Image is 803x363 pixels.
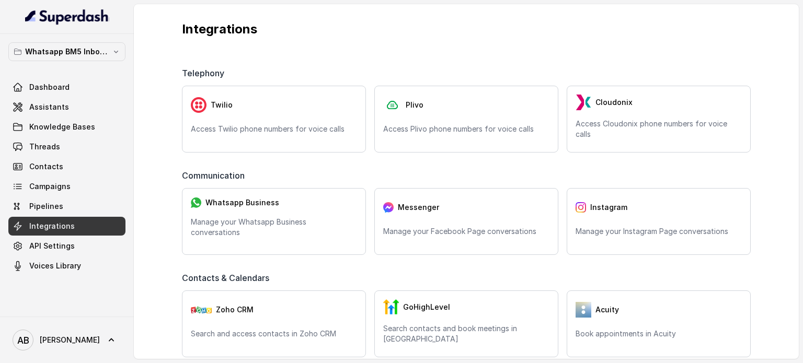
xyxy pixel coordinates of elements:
[29,122,95,132] span: Knowledge Bases
[383,124,549,134] p: Access Plivo phone numbers for voice calls
[191,124,357,134] p: Access Twilio phone numbers for voice calls
[8,42,125,61] button: Whatsapp BM5 Inbound
[383,323,549,344] p: Search contacts and book meetings in [GEOGRAPHIC_DATA]
[576,226,742,237] p: Manage your Instagram Page conversations
[595,305,619,315] span: Acuity
[29,142,60,152] span: Threads
[576,202,586,213] img: instagram.04eb0078a085f83fc525.png
[8,237,125,255] a: API Settings
[8,217,125,236] a: Integrations
[191,329,357,339] p: Search and access contacts in Zoho CRM
[211,100,233,110] span: Twilio
[595,97,633,108] span: Cloudonix
[576,119,742,139] p: Access Cloudonix phone numbers for voice calls
[191,197,201,208] img: whatsapp.f50b2aaae0bd8934e9105e63dc750668.svg
[29,241,75,251] span: API Settings
[182,169,249,182] span: Communication
[182,21,751,38] p: Integrations
[29,181,71,192] span: Campaigns
[191,97,207,113] img: twilio.7c09a4f4c219fa09ad352260b0a8157b.svg
[383,97,401,113] img: plivo.d3d850b57a745af99832d897a96997ac.svg
[191,306,212,313] img: zohoCRM.b78897e9cd59d39d120b21c64f7c2b3a.svg
[383,226,549,237] p: Manage your Facebook Page conversations
[383,202,394,213] img: messenger.2e14a0163066c29f9ca216c7989aa592.svg
[8,98,125,116] a: Assistants
[29,261,81,271] span: Voices Library
[576,329,742,339] p: Book appointments in Acuity
[191,217,357,238] p: Manage your Whatsapp Business conversations
[8,137,125,156] a: Threads
[25,8,109,25] img: light.svg
[205,197,279,208] span: Whatsapp Business
[8,118,125,136] a: Knowledge Bases
[8,256,125,275] a: Voices Library
[576,95,591,110] img: LzEnlUgADIwsuYwsTIxNLkxQDEyBEgDTDZAMjs1Qgy9jUyMTMxBzEB8uASKBKLgDqFxF08kI1lQAAAABJRU5ErkJggg==
[8,78,125,97] a: Dashboard
[8,177,125,196] a: Campaigns
[8,197,125,216] a: Pipelines
[29,221,75,231] span: Integrations
[406,100,423,110] span: Plivo
[29,102,69,112] span: Assistants
[29,201,63,212] span: Pipelines
[25,45,109,58] p: Whatsapp BM5 Inbound
[8,157,125,176] a: Contacts
[8,325,125,355] a: [PERSON_NAME]
[590,202,627,213] span: Instagram
[182,272,273,284] span: Contacts & Calendars
[182,67,228,79] span: Telephony
[403,302,450,312] span: GoHighLevel
[576,302,591,318] img: 5vvjV8cQY1AVHSZc2N7qU9QabzYIM+zpgiA0bbq9KFoni1IQNE8dHPp0leJjYW31UJeOyZnSBUO77gdMaNhFCgpjLZzFnVhVC...
[383,299,399,315] img: GHL.59f7fa3143240424d279.png
[29,82,70,92] span: Dashboard
[398,202,439,213] span: Messenger
[17,335,29,346] text: AB
[29,161,63,172] span: Contacts
[40,335,100,345] span: [PERSON_NAME]
[216,305,254,315] span: Zoho CRM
